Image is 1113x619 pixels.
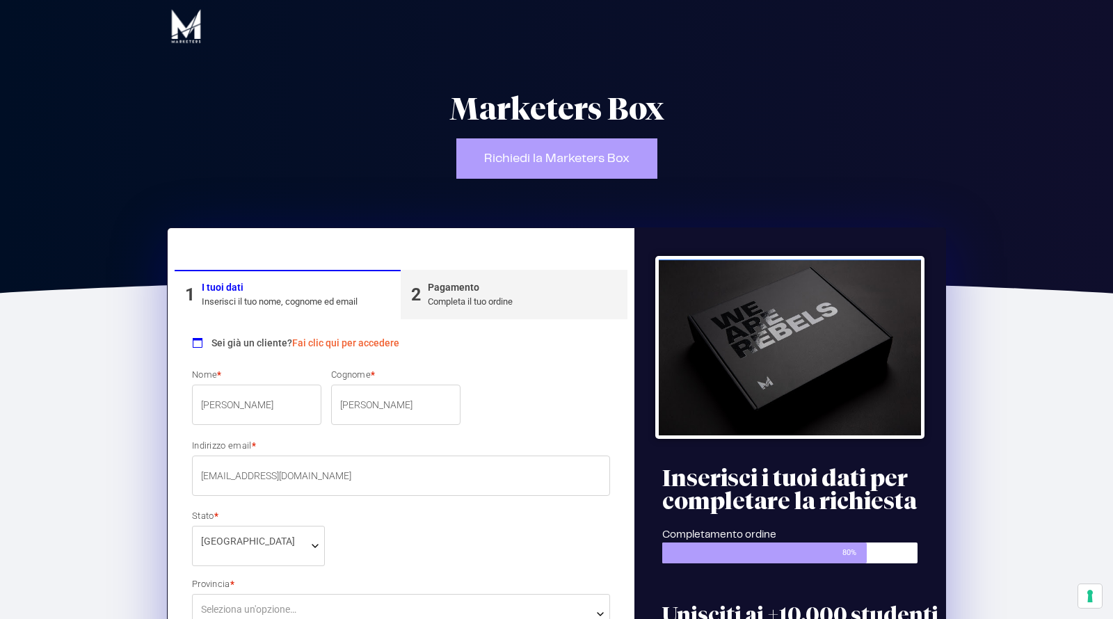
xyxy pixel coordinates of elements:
div: Completa il tuo ordine [428,295,513,309]
a: 2PagamentoCompleta il tuo ordine [401,270,627,319]
span: 80% [842,542,867,563]
label: Provincia [192,579,610,588]
div: 2 [411,282,421,308]
a: Fai clic qui per accedere [292,337,399,348]
label: Stato [192,511,325,520]
span: Stato [192,526,325,566]
label: Nome [192,370,321,379]
div: Pagamento [428,280,513,295]
div: Inserisci il tuo nome, cognome ed email [202,295,358,309]
span: Richiedi la Marketers Box [484,152,630,165]
button: Le tue preferenze relative al consenso per le tecnologie di tracciamento [1078,584,1102,608]
span: Italia [201,534,316,549]
a: Richiedi la Marketers Box [456,138,657,179]
label: Indirizzo email [192,441,610,450]
div: I tuoi dati [202,280,358,295]
label: Cognome [331,370,461,379]
a: 1I tuoi datiInserisci il tuo nome, cognome ed email [175,270,401,319]
span: Seleziona un'opzione… [201,602,296,617]
span: Completamento ordine [662,530,776,540]
h2: Inserisci i tuoi dati per completare la richiesta [662,467,938,513]
div: Sei già un cliente? [192,326,610,355]
div: 1 [185,282,195,308]
h2: Marketers Box [306,94,807,124]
